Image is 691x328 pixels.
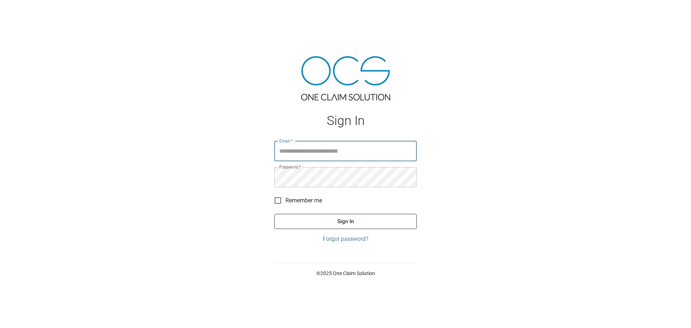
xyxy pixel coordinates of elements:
button: Sign In [274,214,417,229]
label: Email [279,138,293,144]
img: ocs-logo-tra.png [301,56,390,100]
span: Remember me [285,196,322,205]
a: Forgot password? [274,235,417,243]
img: ocs-logo-white-transparent.png [9,4,37,19]
h1: Sign In [274,113,417,128]
p: © 2025 One Claim Solution [274,270,417,277]
label: Password [279,164,301,170]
